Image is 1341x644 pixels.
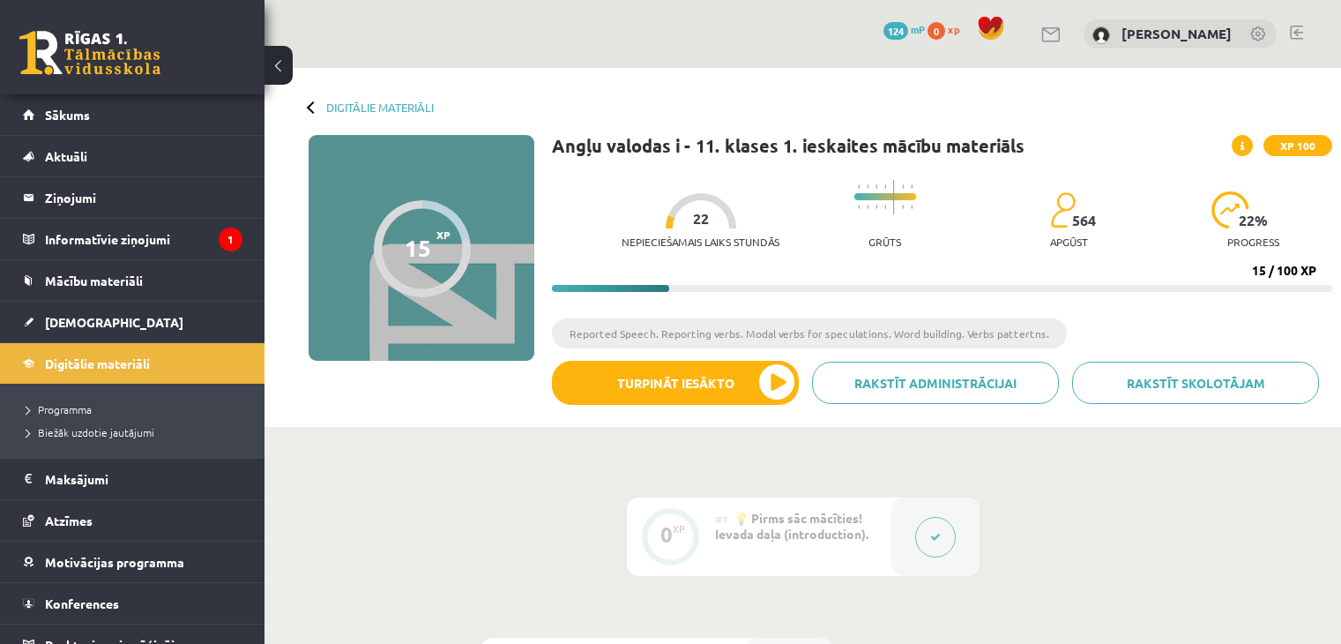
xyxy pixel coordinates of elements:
[26,402,92,416] span: Programma
[23,343,242,384] a: Digitālie materiāli
[812,362,1059,404] a: Rakstīt administrācijai
[867,184,868,189] img: icon-short-line-57e1e144782c952c97e751825c79c345078a6d821885a25fce030b3d8c18986b.svg
[23,500,242,541] a: Atzīmes
[858,205,860,209] img: icon-short-line-57e1e144782c952c97e751825c79c345078a6d821885a25fce030b3d8c18986b.svg
[715,510,868,542] span: 💡 Pirms sāc mācīties! Ievada daļa (introduction).
[868,236,901,248] p: Grūts
[45,595,119,611] span: Konferences
[693,211,709,227] span: 22
[23,219,242,259] a: Informatīvie ziņojumi1
[884,184,886,189] img: icon-short-line-57e1e144782c952c97e751825c79c345078a6d821885a25fce030b3d8c18986b.svg
[622,236,779,248] p: Nepieciešamais laiks stundās
[875,205,877,209] img: icon-short-line-57e1e144782c952c97e751825c79c345078a6d821885a25fce030b3d8c18986b.svg
[45,148,87,164] span: Aktuāli
[26,425,154,439] span: Biežāk uzdotie jautājumi
[858,184,860,189] img: icon-short-line-57e1e144782c952c97e751825c79c345078a6d821885a25fce030b3d8c18986b.svg
[23,136,242,176] a: Aktuāli
[23,459,242,499] a: Maksājumi
[552,361,799,405] button: Turpināt iesākto
[1121,25,1232,42] a: [PERSON_NAME]
[45,554,184,570] span: Motivācijas programma
[45,219,242,259] legend: Informatīvie ziņojumi
[45,459,242,499] legend: Maksājumi
[23,260,242,301] a: Mācību materiāli
[928,22,968,36] a: 0 xp
[911,205,913,209] img: icon-short-line-57e1e144782c952c97e751825c79c345078a6d821885a25fce030b3d8c18986b.svg
[45,513,93,528] span: Atzīmes
[1050,236,1088,248] p: apgūst
[928,22,945,40] span: 0
[1211,191,1249,228] img: icon-progress-161ccf0a02000e728c5f80fcf4c31c7af3da0e1684b2b1d7c360e028c24a22f1.svg
[715,512,728,526] span: #1
[1239,213,1269,228] span: 22 %
[883,22,908,40] span: 124
[23,583,242,624] a: Konferences
[673,524,685,534] div: XP
[867,205,868,209] img: icon-short-line-57e1e144782c952c97e751825c79c345078a6d821885a25fce030b3d8c18986b.svg
[883,22,925,36] a: 124 mP
[902,205,904,209] img: icon-short-line-57e1e144782c952c97e751825c79c345078a6d821885a25fce030b3d8c18986b.svg
[23,94,242,135] a: Sākums
[1263,135,1332,156] span: XP 100
[911,184,913,189] img: icon-short-line-57e1e144782c952c97e751825c79c345078a6d821885a25fce030b3d8c18986b.svg
[45,107,90,123] span: Sākums
[911,22,925,36] span: mP
[45,314,183,330] span: [DEMOGRAPHIC_DATA]
[1227,236,1279,248] p: progress
[26,424,247,440] a: Biežāk uzdotie jautājumi
[26,401,247,417] a: Programma
[436,228,451,241] span: XP
[23,302,242,342] a: [DEMOGRAPHIC_DATA]
[45,273,143,288] span: Mācību materiāli
[45,177,242,218] legend: Ziņojumi
[948,22,959,36] span: xp
[23,177,242,218] a: Ziņojumi
[1072,213,1096,228] span: 564
[405,235,431,261] div: 15
[902,184,904,189] img: icon-short-line-57e1e144782c952c97e751825c79c345078a6d821885a25fce030b3d8c18986b.svg
[1050,191,1076,228] img: students-c634bb4e5e11cddfef0936a35e636f08e4e9abd3cc4e673bd6f9a4125e45ecb1.svg
[875,184,877,189] img: icon-short-line-57e1e144782c952c97e751825c79c345078a6d821885a25fce030b3d8c18986b.svg
[1072,362,1319,404] a: Rakstīt skolotājam
[893,180,895,214] img: icon-long-line-d9ea69661e0d244f92f715978eff75569469978d946b2353a9bb055b3ed8787d.svg
[23,542,242,582] a: Motivācijas programma
[219,228,242,251] i: 1
[45,356,150,371] span: Digitālie materiāli
[19,31,160,75] a: Rīgas 1. Tālmācības vidusskola
[884,205,886,209] img: icon-short-line-57e1e144782c952c97e751825c79c345078a6d821885a25fce030b3d8c18986b.svg
[552,135,1024,156] h1: Angļu valodas i - 11. klases 1. ieskaites mācību materiāls
[1092,26,1110,44] img: Kitija Goldberga
[552,318,1067,348] li: Reported Speech. Reporting verbs. Modal verbs for speculations. Word building. Verbs pattertns.
[660,527,673,543] div: 0
[326,101,434,114] a: Digitālie materiāli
